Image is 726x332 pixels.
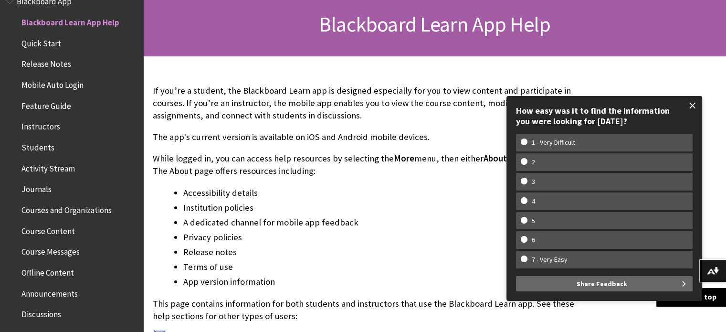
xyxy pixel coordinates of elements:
[484,153,507,164] span: About
[183,186,575,200] li: Accessibility details
[521,139,586,147] w-span: 1 - Very Difficult
[21,306,61,319] span: Discussions
[21,14,119,27] span: Blackboard Learn App Help
[394,153,414,164] span: More
[183,275,575,289] li: App version information
[21,98,71,111] span: Feature Guide
[521,236,546,244] w-span: 6
[21,244,80,257] span: Course Messages
[183,216,575,229] li: A dedicated channel for mobile app feedback
[521,197,546,205] w-span: 4
[521,217,546,225] w-span: 5
[21,35,61,48] span: Quick Start
[521,256,579,264] w-span: 7 - Very Easy
[183,201,575,214] li: Institution policies
[183,231,575,244] li: Privacy policies
[21,139,54,152] span: Students
[516,106,693,126] div: How easy was it to find the information you were looking for [DATE]?
[521,158,546,166] w-span: 2
[21,119,60,132] span: Instructors
[521,178,546,186] w-span: 3
[21,77,84,90] span: Mobile Auto Login
[183,260,575,274] li: Terms of use
[21,161,75,173] span: Activity Stream
[183,246,575,259] li: Release notes
[21,223,75,236] span: Course Content
[21,182,52,194] span: Journals
[21,56,71,69] span: Release Notes
[153,298,575,322] p: This page contains information for both students and instructors that use the Blackboard Learn ap...
[153,85,575,122] p: If you’re a student, the Blackboard Learn app is designed especially for you to view content and ...
[153,131,575,143] p: The app's current version is available on iOS and Android mobile devices.
[21,202,112,215] span: Courses and Organizations
[516,276,693,291] button: Share Feedback
[319,11,550,37] span: Blackboard Learn App Help
[21,286,78,299] span: Announcements
[577,276,627,291] span: Share Feedback
[21,265,74,278] span: Offline Content
[153,152,575,177] p: While logged in, you can access help resources by selecting the menu, then either or . The About ...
